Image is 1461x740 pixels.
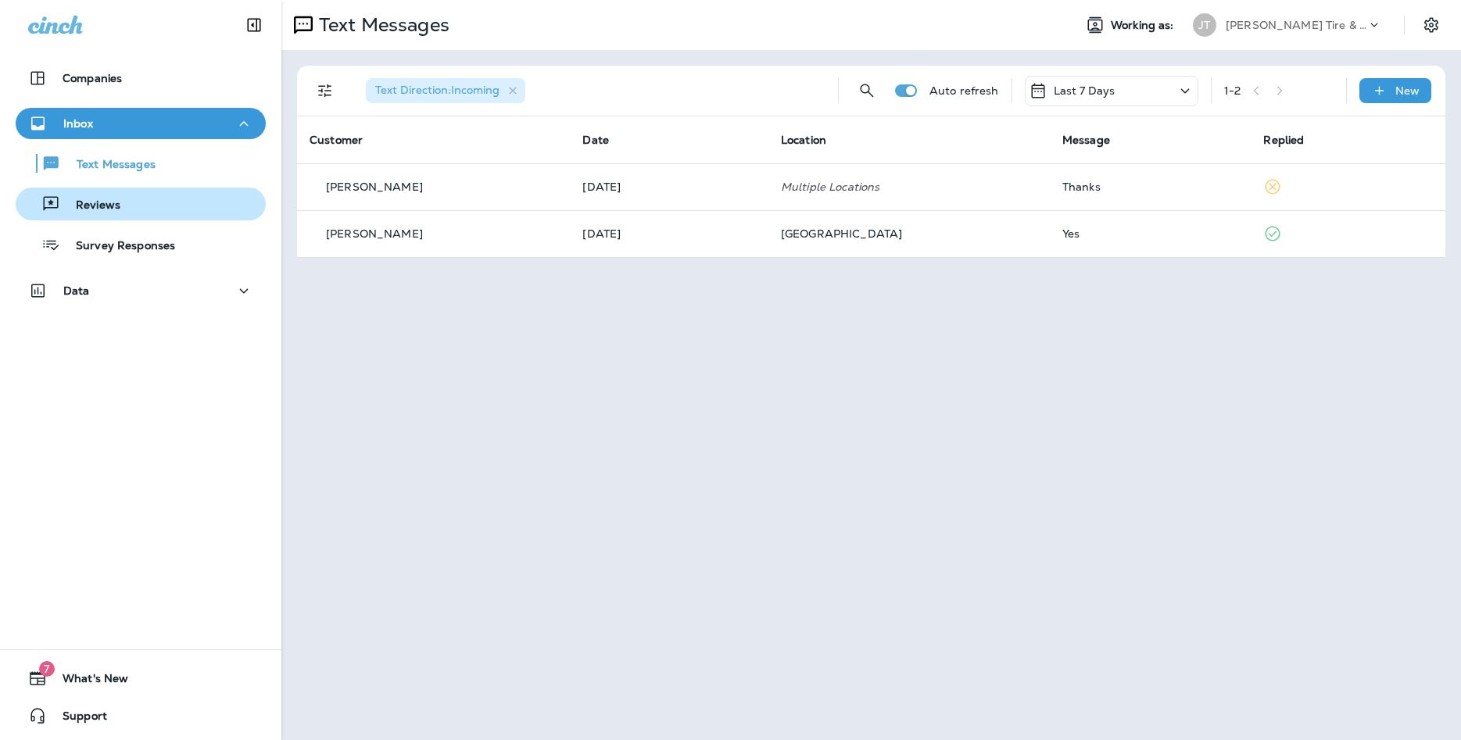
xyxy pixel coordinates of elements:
button: Text Messages [16,147,266,180]
span: Message [1062,133,1110,147]
p: New [1395,84,1420,97]
div: Yes [1062,227,1239,240]
span: Support [47,710,107,728]
p: Auto refresh [929,84,999,97]
p: Last 7 Days [1054,84,1115,97]
button: Filters [310,75,341,106]
p: Text Messages [313,13,449,37]
p: [PERSON_NAME] [326,227,423,240]
p: Reviews [60,198,120,213]
span: Location [781,133,826,147]
p: Inbox [63,117,93,130]
button: Data [16,275,266,306]
span: Text Direction : Incoming [375,83,500,97]
p: [PERSON_NAME] [326,181,423,193]
span: Replied [1263,133,1304,147]
button: Reviews [16,188,266,220]
button: Survey Responses [16,228,266,261]
div: 1 - 2 [1224,84,1241,97]
button: Search Messages [851,75,883,106]
span: Date [582,133,609,147]
p: Text Messages [61,158,156,173]
p: Aug 24, 2025 09:14 AM [582,227,755,240]
div: Thanks [1062,181,1239,193]
p: [PERSON_NAME] Tire & Auto [1226,19,1366,31]
p: Companies [63,72,122,84]
button: Support [16,700,266,731]
button: Inbox [16,108,266,139]
p: Data [63,284,90,297]
span: Customer [310,133,363,147]
span: [GEOGRAPHIC_DATA] [781,227,902,241]
p: Multiple Locations [781,181,1037,193]
span: 7 [39,661,55,677]
p: Survey Responses [60,239,175,254]
span: Working as: [1111,19,1177,32]
button: Collapse Sidebar [232,9,276,41]
button: Companies [16,63,266,94]
button: 7What's New [16,663,266,694]
div: Text Direction:Incoming [366,78,525,103]
p: Aug 25, 2025 09:53 AM [582,181,755,193]
span: What's New [47,672,128,691]
button: Settings [1417,11,1445,39]
div: JT [1193,13,1216,37]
